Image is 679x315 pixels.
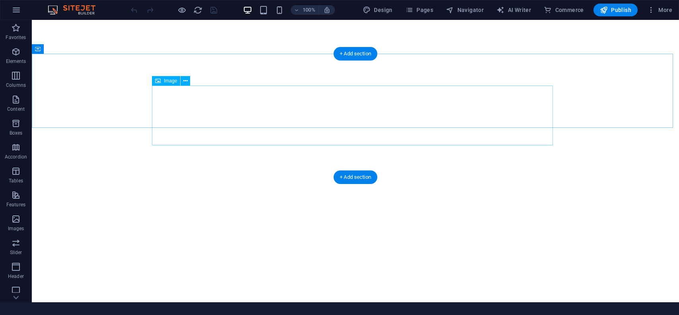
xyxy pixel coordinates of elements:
p: Features [6,202,25,208]
p: Header [8,273,24,280]
span: Commerce [544,6,584,14]
button: Navigator [443,4,487,16]
div: Design (Ctrl+Alt+Y) [360,4,396,16]
p: Columns [6,82,26,88]
button: Publish [593,4,638,16]
i: On resize automatically adjust zoom level to fit chosen device. [323,6,331,14]
span: Publish [600,6,631,14]
button: Commerce [541,4,587,16]
span: Design [363,6,393,14]
button: reload [193,5,202,15]
button: Pages [402,4,436,16]
p: Slider [10,249,22,256]
span: Image [164,78,177,83]
span: AI Writer [496,6,531,14]
h6: 100% [303,5,315,15]
button: More [644,4,675,16]
p: Images [8,225,24,232]
p: Tables [9,178,23,184]
span: More [647,6,672,14]
i: Reload page [193,6,202,15]
button: 100% [291,5,319,15]
p: Content [7,106,25,112]
span: Pages [405,6,433,14]
div: + Add section [333,47,377,61]
p: Accordion [5,154,27,160]
p: Favorites [6,34,26,41]
p: Boxes [10,130,23,136]
p: Elements [6,58,26,65]
img: Editor Logo [46,5,105,15]
button: Click here to leave preview mode and continue editing [177,5,187,15]
button: AI Writer [493,4,534,16]
div: + Add section [333,170,377,184]
span: Navigator [446,6,484,14]
button: Design [360,4,396,16]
